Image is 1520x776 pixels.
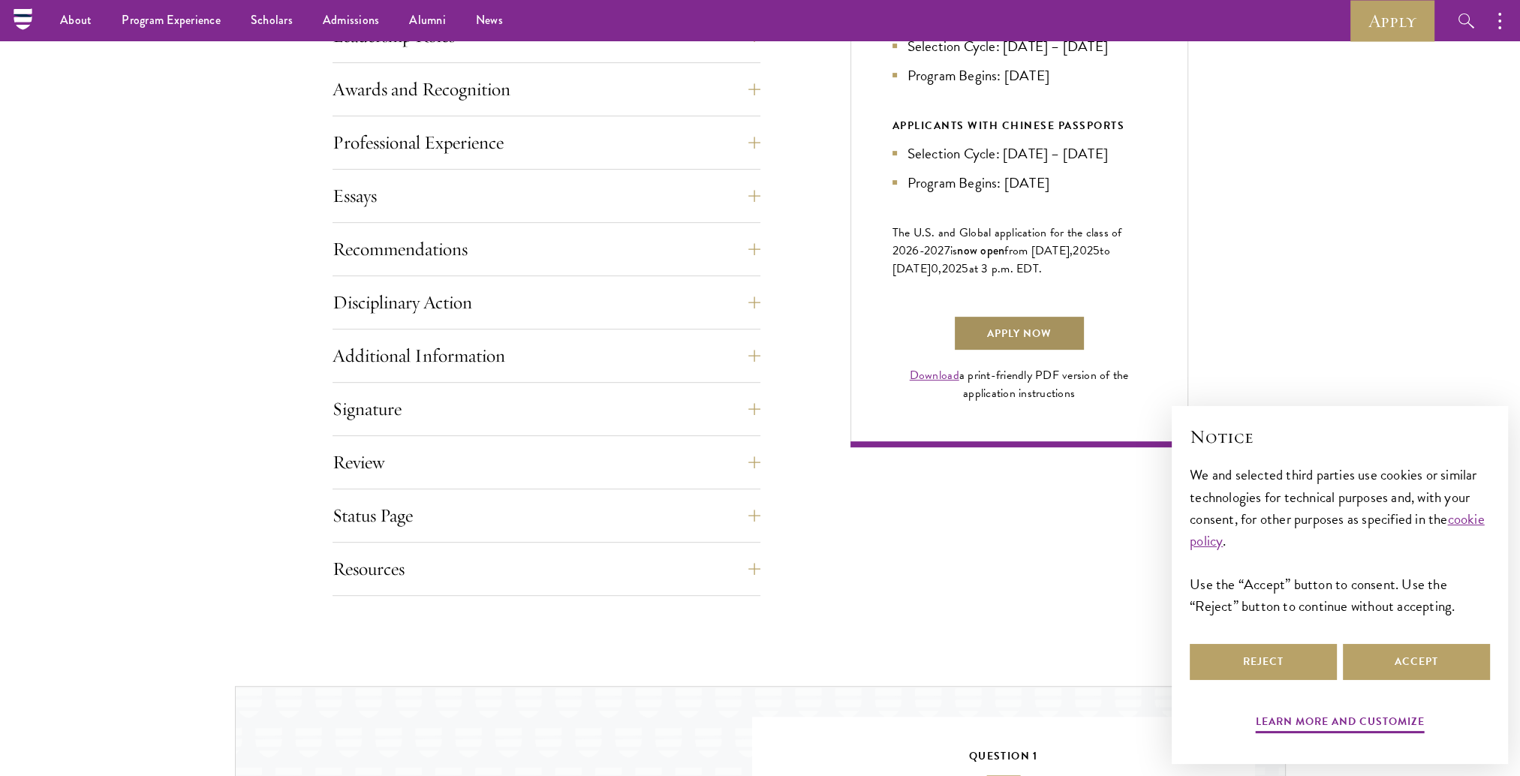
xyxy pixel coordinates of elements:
[333,551,760,587] button: Resources
[969,260,1043,278] span: at 3 p.m. EDT.
[1256,712,1425,735] button: Learn more and customize
[953,315,1085,351] a: Apply Now
[1190,424,1490,450] h2: Notice
[333,391,760,427] button: Signature
[892,366,1146,402] div: a print-friendly PDF version of the application instructions
[944,242,950,260] span: 7
[333,231,760,267] button: Recommendations
[333,178,760,214] button: Essays
[892,172,1146,194] li: Program Begins: [DATE]
[931,260,938,278] span: 0
[892,35,1146,57] li: Selection Cycle: [DATE] – [DATE]
[957,242,1004,259] span: now open
[892,65,1146,86] li: Program Begins: [DATE]
[910,366,959,384] a: Download
[1343,644,1490,680] button: Accept
[333,125,760,161] button: Professional Experience
[892,224,1122,260] span: The U.S. and Global application for the class of 202
[920,242,944,260] span: -202
[333,444,760,480] button: Review
[950,242,958,260] span: is
[333,338,760,374] button: Additional Information
[938,260,941,278] span: ,
[892,242,1110,278] span: to [DATE]
[1004,242,1073,260] span: from [DATE],
[1190,464,1490,616] div: We and selected third parties use cookies or similar technologies for technical purposes and, wit...
[333,71,760,107] button: Awards and Recognition
[962,260,968,278] span: 5
[892,143,1146,164] li: Selection Cycle: [DATE] – [DATE]
[1093,242,1100,260] span: 5
[912,242,919,260] span: 6
[892,116,1146,135] div: APPLICANTS WITH CHINESE PASSPORTS
[333,498,760,534] button: Status Page
[1190,508,1485,552] a: cookie policy
[1190,644,1337,680] button: Reject
[1073,242,1093,260] span: 202
[333,284,760,320] button: Disciplinary Action
[942,260,962,278] span: 202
